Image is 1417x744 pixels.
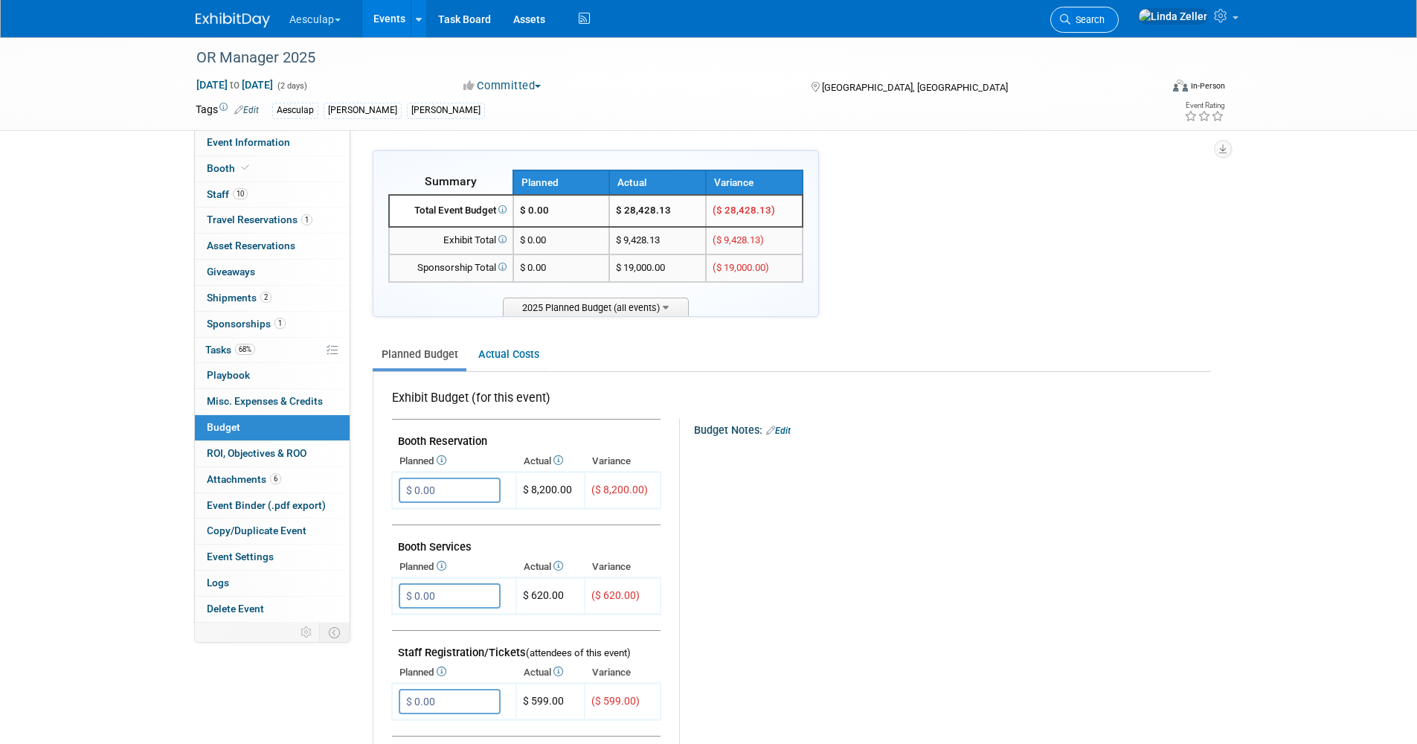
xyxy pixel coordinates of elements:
[195,597,350,622] a: Delete Event
[301,214,312,225] span: 1
[503,298,689,316] span: 2025 Planned Budget (all events)
[392,390,655,414] div: Exhibit Budget (for this event)
[392,420,661,452] td: Booth Reservation
[520,205,549,216] span: $ 0.00
[396,261,507,275] div: Sponsorship Total
[294,623,320,642] td: Personalize Event Tab Strip
[373,341,466,368] a: Planned Budget
[396,204,507,218] div: Total Event Budget
[195,208,350,233] a: Travel Reservations1
[207,214,312,225] span: Travel Reservations
[591,589,640,601] span: ($ 620.00)
[207,395,323,407] span: Misc. Expenses & Credits
[1190,80,1225,92] div: In-Person
[233,188,248,199] span: 10
[513,170,610,195] th: Planned
[425,174,477,188] span: Summary
[207,499,326,511] span: Event Binder (.pdf export)
[260,292,271,303] span: 2
[195,571,350,596] a: Logs
[207,369,250,381] span: Playbook
[207,473,281,485] span: Attachments
[591,484,648,496] span: ($ 8,200.00)
[272,103,318,118] div: Aesculap
[469,341,547,368] a: Actual Costs
[392,631,661,663] td: Staff Registration/Tickets
[207,266,255,278] span: Giveaways
[207,136,290,148] span: Event Information
[520,234,546,246] span: $ 0.00
[609,254,706,282] td: $ 19,000.00
[274,318,286,329] span: 1
[195,415,350,440] a: Budget
[195,389,350,414] a: Misc. Expenses & Credits
[235,344,255,355] span: 68%
[526,647,631,658] span: (attendees of this event)
[207,525,306,536] span: Copy/Duplicate Event
[207,318,286,330] span: Sponsorships
[516,684,585,720] td: $ 599.00
[195,130,350,155] a: Event Information
[195,156,350,182] a: Booth
[392,662,516,683] th: Planned
[195,493,350,519] a: Event Binder (.pdf export)
[392,451,516,472] th: Planned
[591,695,640,707] span: ($ 599.00)
[195,519,350,544] a: Copy/Duplicate Event
[207,447,306,459] span: ROI, Objectives & ROO
[207,162,252,174] span: Booth
[276,81,307,91] span: (2 days)
[766,426,791,436] a: Edit
[713,262,769,273] span: ($ 19,000.00)
[270,473,281,484] span: 6
[523,484,572,496] span: $ 8,200.00
[1184,102,1224,109] div: Event Rating
[205,344,255,356] span: Tasks
[458,78,547,94] button: Committed
[196,13,270,28] img: ExhibitDay
[207,603,264,615] span: Delete Event
[195,363,350,388] a: Playbook
[207,551,274,562] span: Event Settings
[713,205,775,216] span: ($ 28,428.13)
[516,578,585,615] td: $ 620.00
[195,312,350,337] a: Sponsorships1
[207,421,240,433] span: Budget
[195,234,350,259] a: Asset Reservations
[207,292,271,304] span: Shipments
[706,170,803,195] th: Variance
[520,262,546,273] span: $ 0.00
[191,45,1138,71] div: OR Manager 2025
[195,441,350,466] a: ROI, Objectives & ROO
[407,103,485,118] div: [PERSON_NAME]
[609,195,706,227] td: $ 28,428.13
[195,338,350,363] a: Tasks68%
[196,78,274,92] span: [DATE] [DATE]
[822,82,1008,93] span: [GEOGRAPHIC_DATA], [GEOGRAPHIC_DATA]
[228,79,242,91] span: to
[609,227,706,254] td: $ 9,428.13
[234,105,259,115] a: Edit
[207,188,248,200] span: Staff
[516,451,585,472] th: Actual
[319,623,350,642] td: Toggle Event Tabs
[195,545,350,570] a: Event Settings
[195,467,350,493] a: Attachments6
[516,662,585,683] th: Actual
[713,234,764,246] span: ($ 9,428.13)
[207,577,229,589] span: Logs
[196,102,259,119] td: Tags
[207,240,295,251] span: Asset Reservations
[392,525,661,557] td: Booth Services
[1173,80,1188,92] img: Format-Inperson.png
[195,286,350,311] a: Shipments2
[396,234,507,248] div: Exhibit Total
[609,170,706,195] th: Actual
[1050,7,1119,33] a: Search
[585,662,661,683] th: Variance
[1073,77,1226,100] div: Event Format
[195,182,350,208] a: Staff10
[1138,8,1208,25] img: Linda Zeller
[1070,14,1105,25] span: Search
[585,451,661,472] th: Variance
